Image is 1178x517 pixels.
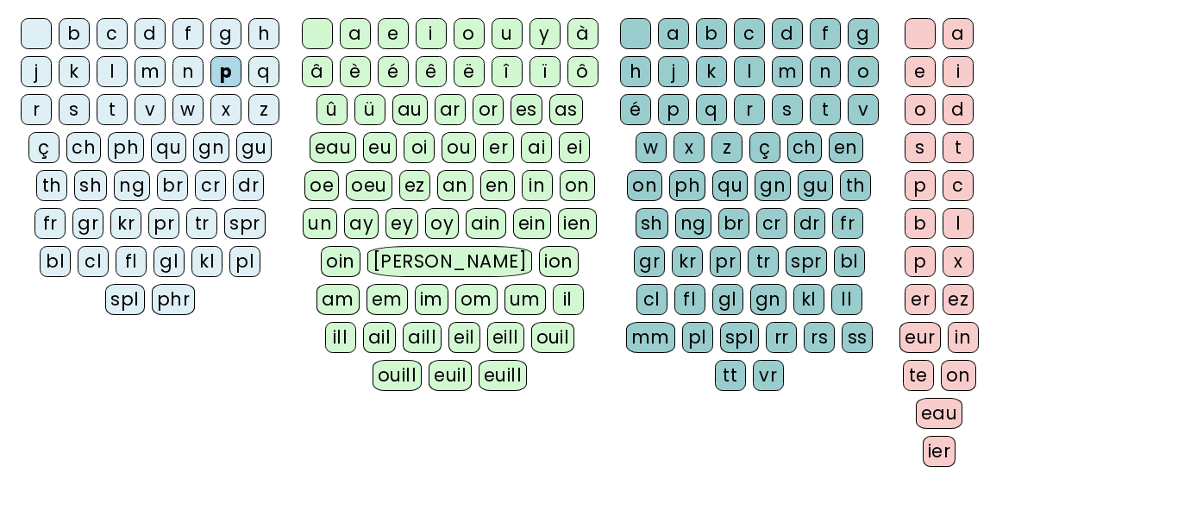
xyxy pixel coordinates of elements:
[108,132,144,163] div: ph
[539,246,579,277] div: ion
[40,246,71,277] div: bl
[696,18,727,49] div: b
[753,360,784,391] div: vr
[399,170,430,201] div: ez
[734,56,765,87] div: l
[905,132,936,163] div: s
[810,56,841,87] div: n
[248,94,279,125] div: z
[829,132,863,163] div: en
[385,208,418,239] div: ey
[905,208,936,239] div: b
[378,56,409,87] div: é
[529,18,561,49] div: y
[415,284,448,315] div: im
[943,18,974,49] div: a
[941,360,976,391] div: on
[636,208,668,239] div: sh
[620,56,651,87] div: h
[492,18,523,49] div: u
[636,284,667,315] div: cl
[34,208,66,239] div: fr
[157,170,188,201] div: br
[626,322,675,353] div: mm
[367,284,408,315] div: em
[734,18,765,49] div: c
[354,94,385,125] div: ü
[363,132,397,163] div: eu
[416,56,447,87] div: ê
[340,56,371,87] div: è
[302,56,333,87] div: â
[303,208,337,239] div: un
[905,170,936,201] div: p
[316,284,360,315] div: am
[21,94,52,125] div: r
[711,132,743,163] div: z
[487,322,524,353] div: eill
[59,18,90,49] div: b
[97,18,128,49] div: c
[748,246,779,277] div: tr
[810,18,841,49] div: f
[59,56,90,87] div: k
[755,170,791,201] div: gn
[373,360,422,391] div: ouill
[848,18,879,49] div: g
[454,18,485,49] div: o
[842,322,873,353] div: ss
[154,246,185,277] div: gl
[832,208,863,239] div: fr
[675,208,711,239] div: ng
[135,94,166,125] div: v
[549,94,583,125] div: as
[492,56,523,87] div: î
[620,94,651,125] div: é
[78,246,109,277] div: cl
[325,322,356,353] div: ill
[429,360,472,391] div: euil
[224,208,266,239] div: spr
[772,18,803,49] div: d
[658,18,689,49] div: a
[454,56,485,87] div: ë
[191,246,222,277] div: kl
[148,208,179,239] div: pr
[416,18,447,49] div: i
[810,94,841,125] div: t
[749,132,780,163] div: ç
[943,132,974,163] div: t
[210,94,241,125] div: x
[766,322,797,353] div: rr
[658,94,689,125] div: p
[848,94,879,125] div: v
[172,18,204,49] div: f
[66,132,101,163] div: ch
[916,398,963,429] div: eau
[672,246,703,277] div: kr
[636,132,667,163] div: w
[186,208,217,239] div: tr
[943,170,974,201] div: c
[905,94,936,125] div: o
[718,208,749,239] div: br
[135,18,166,49] div: d
[943,56,974,87] div: i
[236,132,272,163] div: gu
[172,94,204,125] div: w
[794,208,825,239] div: dr
[346,170,392,201] div: oeu
[404,132,435,163] div: oi
[504,284,546,315] div: um
[696,94,727,125] div: q
[786,246,827,277] div: spr
[903,360,934,391] div: te
[310,132,357,163] div: eau
[905,284,936,315] div: er
[172,56,204,87] div: n
[72,208,103,239] div: gr
[553,284,584,315] div: il
[943,284,974,315] div: ez
[715,360,746,391] div: tt
[772,94,803,125] div: s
